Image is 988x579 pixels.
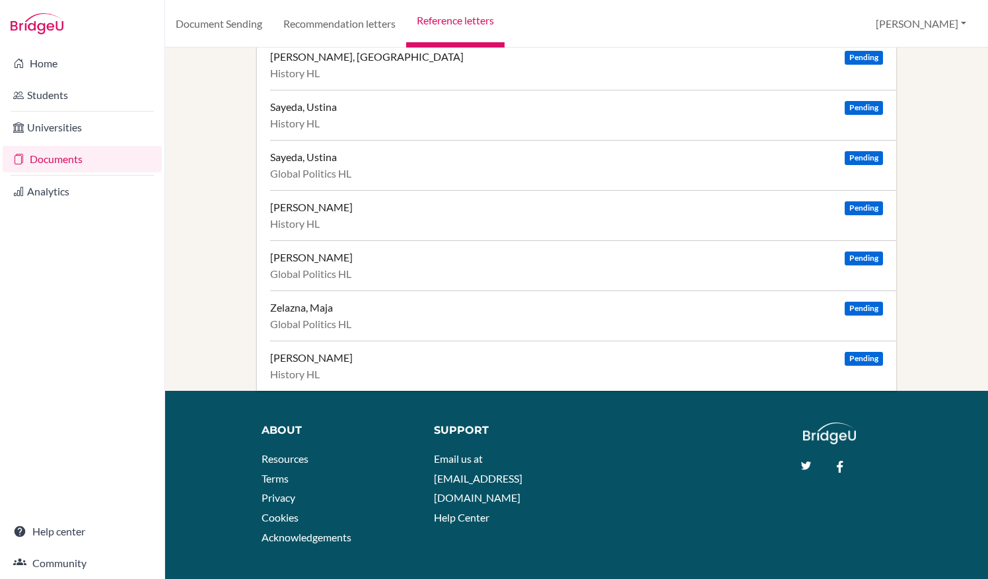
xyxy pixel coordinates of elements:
[845,252,883,265] span: Pending
[262,472,289,485] a: Terms
[870,11,972,36] button: [PERSON_NAME]
[270,240,896,290] a: [PERSON_NAME] Pending Global Politics HL
[845,302,883,316] span: Pending
[270,50,464,63] div: [PERSON_NAME], [GEOGRAPHIC_DATA]
[3,50,162,77] a: Home
[270,140,896,190] a: Sayeda, Ustina Pending Global Politics HL
[845,352,883,366] span: Pending
[270,90,896,140] a: Sayeda, Ustina Pending History HL
[434,423,563,438] div: Support
[270,368,883,381] div: History HL
[270,151,337,164] div: Sayeda, Ustina
[270,100,337,114] div: Sayeda, Ustina
[270,318,883,331] div: Global Politics HL
[262,531,351,543] a: Acknowledgements
[803,423,857,444] img: logo_white@2x-f4f0deed5e89b7ecb1c2cc34c3e3d731f90f0f143d5ea2071677605dd97b5244.png
[262,511,299,524] a: Cookies
[845,101,883,115] span: Pending
[262,423,404,438] div: About
[845,201,883,215] span: Pending
[3,114,162,141] a: Universities
[270,251,353,264] div: [PERSON_NAME]
[270,117,883,130] div: History HL
[270,267,883,281] div: Global Politics HL
[270,351,353,364] div: [PERSON_NAME]
[270,167,883,180] div: Global Politics HL
[845,151,883,165] span: Pending
[434,511,489,524] a: Help Center
[3,82,162,108] a: Students
[270,290,896,341] a: Zelazna, Maja Pending Global Politics HL
[270,217,883,230] div: History HL
[434,452,522,504] a: Email us at [EMAIL_ADDRESS][DOMAIN_NAME]
[270,67,883,80] div: History HL
[3,550,162,576] a: Community
[270,341,896,391] a: [PERSON_NAME] Pending History HL
[3,146,162,172] a: Documents
[262,491,295,504] a: Privacy
[11,13,63,34] img: Bridge-U
[270,40,896,90] a: [PERSON_NAME], [GEOGRAPHIC_DATA] Pending History HL
[262,452,308,465] a: Resources
[3,178,162,205] a: Analytics
[270,190,896,240] a: [PERSON_NAME] Pending History HL
[3,518,162,545] a: Help center
[270,301,333,314] div: Zelazna, Maja
[845,51,883,65] span: Pending
[270,201,353,214] div: [PERSON_NAME]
